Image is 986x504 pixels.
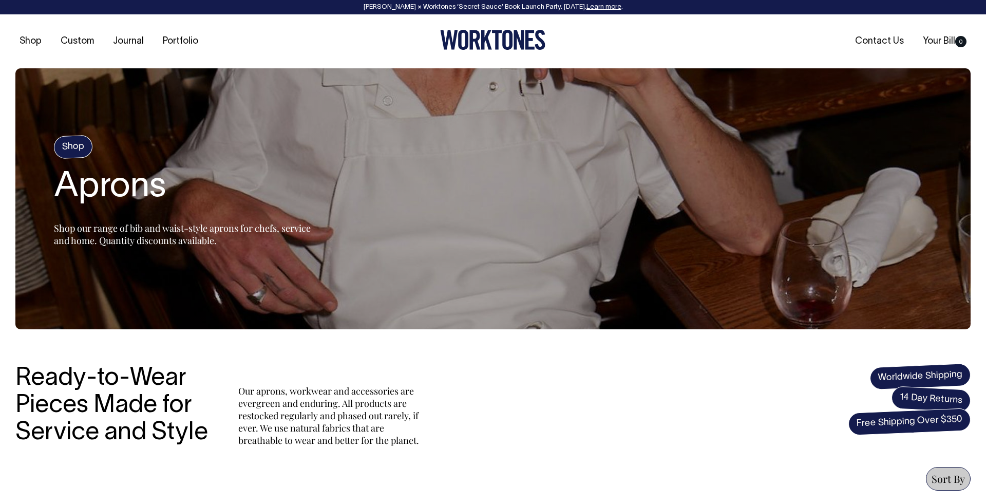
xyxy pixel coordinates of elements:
[159,33,202,50] a: Portfolio
[919,33,971,50] a: Your Bill0
[56,33,98,50] a: Custom
[891,386,971,413] span: 14 Day Returns
[109,33,148,50] a: Journal
[851,33,908,50] a: Contact Us
[955,36,966,47] span: 0
[54,222,311,247] span: Shop our range of bib and waist-style aprons for chefs, service and home. Quantity discounts avai...
[54,169,311,207] h1: Aprons
[53,135,93,159] h4: Shop
[15,365,216,446] h3: Ready-to-Wear Pieces Made for Service and Style
[869,363,971,390] span: Worldwide Shipping
[10,4,976,11] div: [PERSON_NAME] × Worktones ‘Secret Sauce’ Book Launch Party, [DATE]. .
[15,33,46,50] a: Shop
[848,408,971,436] span: Free Shipping Over $350
[238,385,423,446] p: Our aprons, workwear and accessories are evergreen and enduring. All products are restocked regul...
[932,472,965,486] span: Sort By
[586,4,621,10] a: Learn more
